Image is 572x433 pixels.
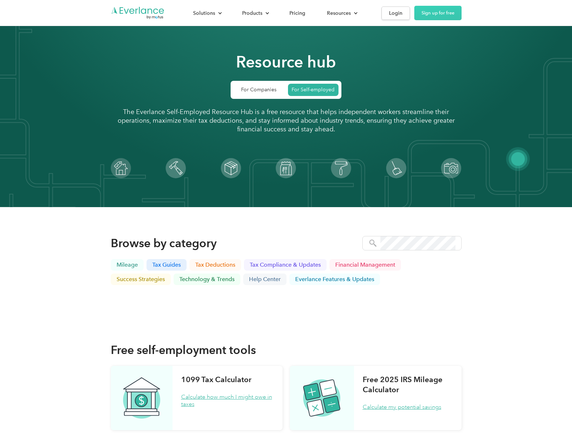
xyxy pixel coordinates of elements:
[181,393,274,408] a: Calculate how much I might owe in taxes
[362,236,462,250] form: query
[282,7,313,19] a: Pricing
[117,262,138,268] p: Mileage
[193,9,215,18] div: Solutions
[152,262,181,268] p: Tax guides
[320,7,363,19] div: Resources
[363,403,441,411] a: Calculate my potential savings
[335,262,395,268] p: Financial management
[250,262,321,268] p: Tax compliance & updates
[111,274,171,285] a: Success strategies
[233,84,284,96] a: For Companies
[236,52,336,72] h1: Resource hub
[189,259,241,271] a: Tax deductions
[329,259,401,271] a: Financial management
[117,276,165,282] p: Success strategies
[111,236,217,250] h2: Browse by category
[111,6,165,20] a: Go to homepage
[111,108,462,134] p: The Everlance Self-Employed Resource Hub is a free resource that helps independent workers stream...
[242,9,262,18] div: Products
[179,276,235,282] p: Technology & trends
[389,9,402,18] div: Login
[235,7,275,19] div: Products
[363,375,453,395] h3: Free 2025 IRS Mileage Calculator
[249,276,281,282] p: Help center
[295,276,374,282] p: Everlance Features & Updates
[414,6,462,20] a: Sign up for free
[288,84,339,96] a: For Self-employed
[181,375,252,385] h3: 1099 Tax Calculator
[111,343,256,357] h2: Free self-employment tools
[289,9,305,18] div: Pricing
[381,6,410,20] a: Login
[243,274,287,285] a: Help center
[195,262,235,268] p: Tax deductions
[327,9,351,18] div: Resources
[111,259,144,271] a: Mileage
[174,274,240,285] a: Technology & trends
[186,7,228,19] div: Solutions
[244,259,327,271] a: Tax compliance & updates
[147,259,187,271] a: Tax guides
[289,274,380,285] a: Everlance Features & Updates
